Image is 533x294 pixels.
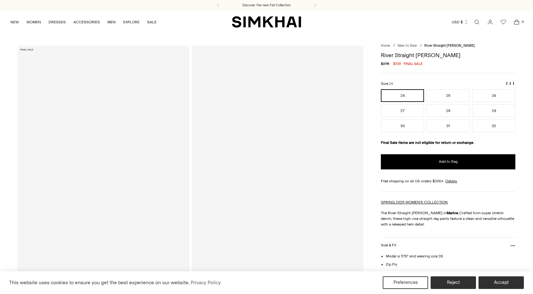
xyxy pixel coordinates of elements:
[381,238,515,254] button: Size & Fit
[398,44,417,48] a: New to Sale
[49,15,66,29] a: DRESSES
[479,276,524,289] button: Accept
[232,16,301,28] a: SIMKHAI
[381,81,393,87] label: Size:
[439,159,458,164] span: Add to Bag
[10,15,19,29] a: NEW
[445,178,457,184] a: Details
[427,120,470,132] button: 31
[386,253,515,259] li: Model is 5'10" and wearing size 26
[393,61,401,67] span: $138
[242,3,291,8] a: Discover the new Fall Collection
[190,278,222,287] a: Privacy Policy (opens in a new tab)
[452,15,468,29] button: USD $
[381,104,424,117] button: 27
[381,61,389,67] s: $275
[381,43,515,49] nav: breadcrumbs
[520,19,525,25] span: 0
[471,16,483,28] a: Open search modal
[472,89,515,102] button: 26
[381,154,515,169] button: Add to Bag
[424,44,475,48] span: River Straight [PERSON_NAME]
[381,44,390,48] a: Home
[147,15,157,29] a: SALE
[427,89,470,102] button: 25
[497,16,510,28] a: Wishlist
[381,140,474,145] strong: Final Sale items are not eligible for return or exchange.
[381,178,515,184] div: Free shipping on all US orders $200+
[472,120,515,132] button: 32
[381,243,396,247] h3: Size & Fit
[386,262,515,267] li: Zip Fly
[389,82,393,86] span: 24
[381,200,448,204] a: SPRING 2025 WOMEN'S COLLECTION
[393,43,395,49] div: /
[123,15,140,29] a: EXPLORE
[510,16,523,28] a: Open cart modal
[420,43,422,49] div: /
[107,15,116,29] a: MEN
[383,276,428,289] button: Preferences
[381,120,424,132] button: 30
[431,276,476,289] button: Reject
[427,104,470,117] button: 28
[484,16,496,28] a: Go to the account page
[73,15,100,29] a: ACCESSORIES
[381,52,515,58] h1: River Straight [PERSON_NAME]
[447,211,459,215] strong: Marine.
[472,104,515,117] button: 29
[9,279,190,285] span: This website uses cookies to ensure you get the best experience on our website.
[381,89,424,102] button: 24
[26,15,41,29] a: WOMEN
[381,210,515,227] p: The River Straight [PERSON_NAME] in Crafted from super stretch denim, these high-rise straight-le...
